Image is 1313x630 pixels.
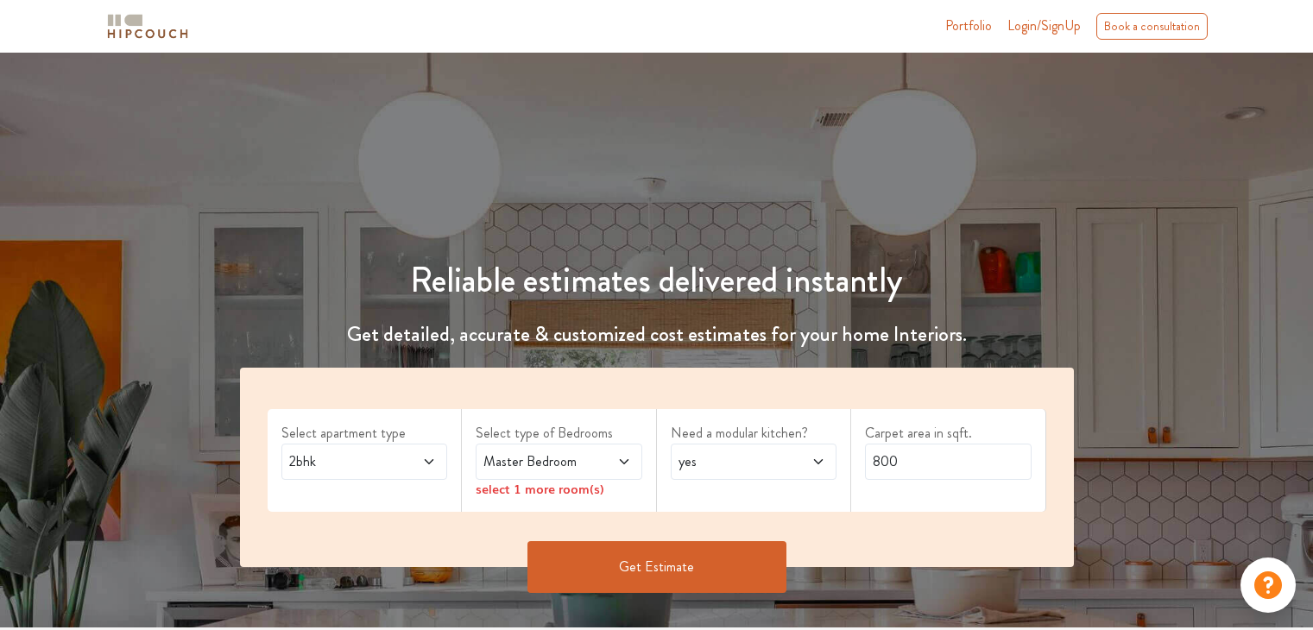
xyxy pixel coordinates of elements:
input: Enter area sqft [865,444,1032,480]
a: Portfolio [945,16,992,36]
span: yes [675,451,788,472]
label: Select apartment type [281,423,448,444]
img: logo-horizontal.svg [104,11,191,41]
span: Login/SignUp [1007,16,1081,35]
span: Master Bedroom [480,451,593,472]
div: Book a consultation [1096,13,1208,40]
h1: Reliable estimates delivered instantly [230,260,1084,301]
span: 2bhk [286,451,399,472]
label: Carpet area in sqft. [865,423,1032,444]
h4: Get detailed, accurate & customized cost estimates for your home Interiors. [230,322,1084,347]
span: logo-horizontal.svg [104,7,191,46]
div: select 1 more room(s) [476,480,642,498]
label: Select type of Bedrooms [476,423,642,444]
label: Need a modular kitchen? [671,423,837,444]
button: Get Estimate [527,541,786,593]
